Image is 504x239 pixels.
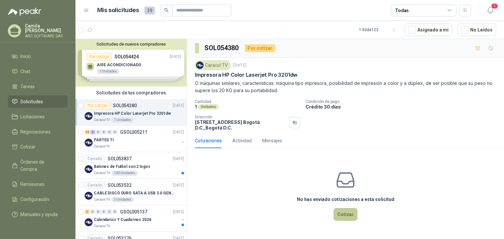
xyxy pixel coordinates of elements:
[262,137,282,144] div: Mensajes
[198,104,219,110] div: Unidades
[405,24,452,36] button: Asignado a mi
[233,62,246,69] p: [DATE]
[173,129,184,135] p: [DATE]
[96,209,101,214] div: 0
[94,144,110,149] p: Caracol TV
[8,141,68,153] a: Cotizar
[20,128,51,135] span: Negociaciones
[90,130,95,134] div: 4
[305,104,501,110] p: Crédito 30 días
[20,68,30,75] span: Chat
[111,197,134,202] div: 3 Unidades
[94,117,110,123] p: Caracol TV
[85,112,93,120] img: Company Logo
[8,8,41,16] img: Logo peakr
[195,99,300,104] p: Cantidad
[113,209,117,214] div: 0
[85,181,105,189] div: Cerrado
[20,181,45,188] span: Remisiones
[20,98,43,105] span: Solicitudes
[108,183,132,188] p: SOL053532
[96,130,101,134] div: 0
[196,62,203,69] img: Company Logo
[195,137,222,144] div: Cotizaciones
[484,5,496,16] button: 1
[78,42,184,47] button: Solicitudes de nuevos compradores
[164,8,169,12] span: search
[195,115,286,119] p: Dirección
[85,102,110,110] div: Por cotizar
[20,211,58,218] span: Manuales y ayuda
[204,43,240,53] h3: SOL054380
[173,156,184,162] p: [DATE]
[8,110,68,123] a: Licitaciones
[85,130,90,134] div: 18
[94,110,171,117] p: Impresora HP Color Laserjet Pro 3201dw
[120,130,147,134] p: GSOL005211
[8,65,68,78] a: Chat
[85,139,93,147] img: Company Logo
[195,104,197,110] p: 1
[245,44,275,52] div: Por cotizar
[85,209,90,214] div: 3
[90,209,95,214] div: 0
[195,119,286,130] p: [STREET_ADDRESS] Bogotá D.C. , Bogotá D.C.
[8,50,68,63] a: Inicio
[94,197,110,202] p: Caracol TV
[85,155,105,163] div: Cerrado
[8,178,68,190] a: Remisiones
[107,209,112,214] div: 0
[457,24,496,36] button: No Leídos
[195,80,496,94] p: O máquinas similares, características: máquina tipo impresora, posibilidad de impresión a color y...
[101,130,106,134] div: 0
[108,156,132,161] p: SOL053837
[491,3,498,9] span: 1
[395,7,409,14] div: Todas
[94,164,150,170] p: Balones de Futbol con 2 logos
[20,113,45,120] span: Licitaciones
[111,117,134,123] div: 1 Unidades
[334,208,357,221] button: Cotizar
[173,209,184,215] p: [DATE]
[8,95,68,108] a: Solicitudes
[94,137,114,143] p: PARTES TI
[85,218,93,226] img: Company Logo
[120,209,147,214] p: GSOL005137
[113,103,137,108] p: SOL054380
[85,208,185,229] a: 3 0 0 0 0 0 GSOL005137[DATE] Company LogoCalendarios Y Cuadernos 2026Caracol TV
[8,208,68,221] a: Manuales y ayuda
[173,103,184,109] p: [DATE]
[94,170,110,176] p: Caracol TV
[297,196,394,203] h3: No has enviado cotizaciones a esta solicitud
[20,143,35,150] span: Cotizar
[173,182,184,189] p: [DATE]
[25,24,68,33] p: Camila [PERSON_NAME]
[359,25,399,35] div: 1 - 50 de 123
[75,39,187,87] div: Solicitudes de nuevos compradoresPor cotizarSOL054424[DATE] AIRE ACONDICIONADO1 UnidadesPor cotiz...
[305,99,501,104] p: Condición de pago
[75,152,187,179] a: CerradoSOL053837[DATE] Company LogoBalones de Futbol con 2 logosCaracol TV100 Unidades
[97,6,139,15] h1: Mis solicitudes
[195,71,298,78] p: Impresora HP Color Laserjet Pro 3201dw
[75,99,187,126] a: Por cotizarSOL054380[DATE] Company LogoImpresora HP Color Laserjet Pro 3201dwCaracol TV1 Unidades
[195,60,231,70] div: Caracol TV
[101,209,106,214] div: 0
[8,156,68,175] a: Órdenes de Compra
[8,80,68,93] a: Tareas
[25,34,68,38] p: ARC SOFTWARE SAS
[20,196,49,203] span: Configuración
[144,7,155,14] span: 39
[113,130,117,134] div: 0
[75,179,187,205] a: CerradoSOL053532[DATE] Company LogoCABLE DISCO DURO SATA A USB 3.0 GENERICOCaracol TV3 Unidades
[85,192,93,200] img: Company Logo
[85,128,185,149] a: 18 4 0 0 0 0 GSOL005211[DATE] Company LogoPARTES TICaracol TV
[8,193,68,206] a: Configuración
[8,126,68,138] a: Negociaciones
[20,83,35,90] span: Tareas
[94,190,176,196] p: CABLE DISCO DURO SATA A USB 3.0 GENERICO
[75,87,187,99] div: Solicitudes de tus compradores
[107,130,112,134] div: 0
[20,158,61,173] span: Órdenes de Compra
[111,170,138,176] div: 100 Unidades
[85,165,93,173] img: Company Logo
